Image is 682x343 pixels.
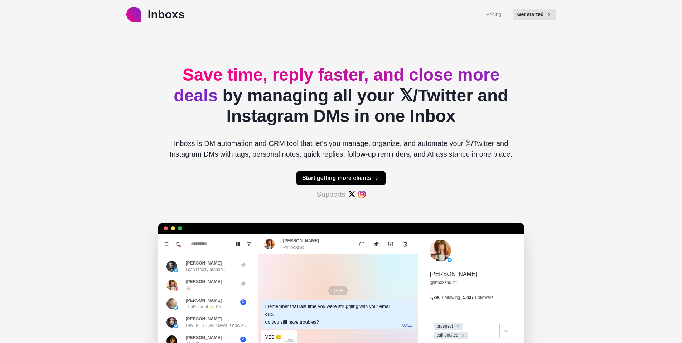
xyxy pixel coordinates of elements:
[164,138,519,159] p: Inboxs is DM automation and CRM tool that let's you manage, organize, and automate your 𝕏/Twitter...
[402,321,412,329] p: 09:01
[398,237,412,251] button: Add reminder
[174,305,178,310] img: picture
[172,238,184,250] button: Notifications
[454,323,462,330] div: Remove prospect
[166,317,177,328] img: picture
[174,65,499,105] span: Save time, reply faster, and close more deals
[186,304,226,310] p: That's great 🙌 Ple...
[283,238,319,244] p: [PERSON_NAME]
[463,294,474,301] p: 5,437
[459,332,467,339] div: Remove call-booked
[240,299,246,305] span: 3
[434,332,459,339] div: call-booked
[186,278,222,285] p: [PERSON_NAME]
[316,189,345,200] p: Supports
[166,298,177,309] img: picture
[264,239,275,249] img: picture
[186,266,227,273] p: I can't really manag...
[265,333,282,341] div: YES 😢
[148,6,185,23] p: Inboxs
[174,287,178,291] img: picture
[430,240,451,261] img: picture
[126,7,141,22] img: logo
[442,294,460,301] p: Following
[186,334,222,341] p: [PERSON_NAME]
[328,286,348,295] p: [DATE]
[348,191,355,198] img: #
[296,171,386,185] button: Start getting more clients
[448,258,452,262] img: picture
[434,323,454,330] div: prospect
[186,260,222,266] p: [PERSON_NAME]
[358,191,366,198] img: #
[243,238,255,250] button: Show unread conversations
[174,324,178,328] img: picture
[513,9,556,20] button: Get started
[369,237,383,251] button: Unpin
[283,244,305,251] p: @inboxshq
[383,237,398,251] button: Archive
[164,65,519,127] h2: by managing all your 𝕏/Twitter and Instagram DMs in one Inbox
[430,279,457,286] a: @inboxshq
[430,270,477,278] p: [PERSON_NAME]
[430,294,440,301] p: 1,290
[186,285,191,291] p: 🎉
[186,322,247,329] p: Hey [PERSON_NAME]! how a...
[161,238,172,250] button: Menu
[166,261,177,272] img: picture
[486,11,502,18] a: Pricing
[355,237,369,251] button: Mark as unread
[126,6,185,23] a: logoInboxs
[240,337,246,342] span: 2
[265,302,400,326] div: I remember that last time you were struggling with your email drip. do you still have troubles?
[232,238,243,250] button: Board View
[186,297,222,304] p: [PERSON_NAME]
[475,294,493,301] p: Followers
[174,268,178,272] img: picture
[166,280,177,290] img: picture
[186,316,222,322] p: [PERSON_NAME]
